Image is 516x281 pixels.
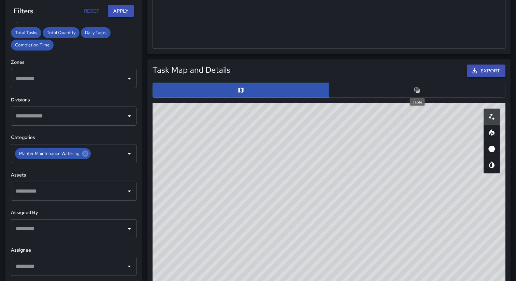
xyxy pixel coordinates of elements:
[467,65,505,77] button: Export
[488,113,496,121] svg: Scatterplot
[488,129,496,137] svg: Heatmap
[125,262,134,271] button: Open
[11,42,54,48] span: Completion Time
[329,83,506,98] button: Table
[81,27,111,38] div: Daily Tasks
[488,145,496,153] svg: 3D Heatmap
[11,59,137,66] h6: Zones
[484,141,500,157] button: 3D Heatmap
[484,157,500,173] button: Map Style
[125,74,134,83] button: Open
[484,109,500,125] button: Scatterplot
[238,87,244,94] svg: Map
[153,83,329,98] button: Map
[14,5,33,16] h6: Filters
[108,5,134,17] button: Apply
[43,30,80,36] span: Total Quantity
[15,150,84,157] span: Planter Maintenance Watering
[81,5,102,17] button: Reset
[11,134,137,141] h6: Categories
[43,27,80,38] div: Total Quantity
[125,111,134,121] button: Open
[11,171,137,179] h6: Assets
[153,65,230,75] h5: Task Map and Details
[11,30,41,36] span: Total Tasks
[414,87,420,94] svg: Table
[11,27,41,38] div: Total Tasks
[410,98,425,106] div: Table
[11,247,137,254] h6: Assignee
[11,40,54,51] div: Completion Time
[488,161,496,169] svg: Map Style
[125,224,134,234] button: Open
[11,209,137,216] h6: Assigned By
[11,96,137,104] h6: Divisions
[125,149,134,158] button: Open
[15,148,91,159] div: Planter Maintenance Watering
[125,186,134,196] button: Open
[484,125,500,141] button: Heatmap
[81,30,111,36] span: Daily Tasks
